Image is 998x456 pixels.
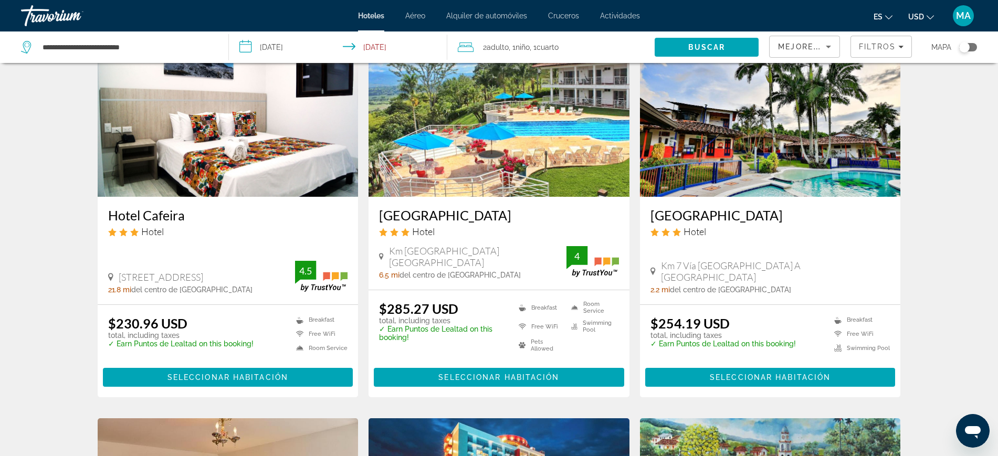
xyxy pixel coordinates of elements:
span: Seleccionar habitación [167,373,288,381]
button: Seleccionar habitación [645,368,896,387]
div: 3 star Hotel [379,226,619,237]
a: Actividades [600,12,640,20]
img: Hotel Mi Monaco [640,29,901,197]
iframe: Botón para iniciar la ventana de mensajería [956,414,990,448]
button: Seleccionar habitación [103,368,353,387]
a: Aéreo [405,12,425,20]
button: Select check in and out date [229,31,447,63]
mat-select: Sort by [778,40,831,53]
span: Mejores descuentos [778,43,883,51]
span: Cuarto [537,43,559,51]
li: Breakfast [513,301,566,314]
ins: $285.27 USD [379,301,458,316]
span: Hotel [412,226,435,237]
li: Breakfast [829,315,890,324]
p: ✓ Earn Puntos de Lealtad on this booking! [650,340,796,348]
li: Breakfast [291,315,348,324]
img: TrustYou guest rating badge [566,246,619,277]
p: total, including taxes [650,331,796,340]
button: Toggle map [951,43,977,52]
span: Hotel [684,226,706,237]
a: [GEOGRAPHIC_DATA] [650,207,890,223]
span: del centro de [GEOGRAPHIC_DATA] [400,271,521,279]
button: Seleccionar habitación [374,368,624,387]
span: 2.2 mi [650,285,670,294]
span: del centro de [GEOGRAPHIC_DATA] [131,285,253,294]
a: Alquiler de automóviles [446,12,527,20]
p: total, including taxes [379,316,505,325]
span: 21.8 mi [108,285,131,294]
button: Filters [850,36,912,58]
span: es [874,13,883,21]
button: User Menu [950,5,977,27]
span: Adulto [487,43,509,51]
a: Travorium [21,2,126,29]
li: Swimming Pool [829,344,890,353]
a: Seleccionar habitación [645,370,896,382]
li: Swimming Pool [566,320,619,333]
div: 3 star Hotel [108,226,348,237]
span: , 1 [530,40,559,55]
ins: $230.96 USD [108,315,187,331]
span: Seleccionar habitación [438,373,559,381]
span: Seleccionar habitación [710,373,831,381]
span: [STREET_ADDRESS] [119,271,203,283]
span: MA [956,10,971,21]
li: Pets Allowed [513,338,566,352]
li: Free WiFi [513,320,566,333]
a: Seleccionar habitación [374,370,624,382]
div: 3 star Hotel [650,226,890,237]
span: Km 7 Vía [GEOGRAPHIC_DATA] A [GEOGRAPHIC_DATA] [661,260,890,283]
p: total, including taxes [108,331,254,340]
span: 2 [483,40,509,55]
input: Search hotel destination [41,39,213,55]
p: ✓ Earn Puntos de Lealtad on this booking! [379,325,505,342]
div: 4.5 [295,264,316,277]
button: Search [655,38,759,57]
a: Cruceros [548,12,579,20]
span: USD [908,13,924,21]
button: Change currency [908,9,934,24]
li: Free WiFi [829,330,890,338]
span: Niño [516,43,530,51]
button: Change language [874,9,892,24]
span: del centro de [GEOGRAPHIC_DATA] [670,285,791,294]
img: Hotel Mirador Las Palmas [369,29,629,197]
span: Mapa [931,40,951,55]
span: 6.5 mi [379,271,400,279]
span: Km [GEOGRAPHIC_DATA] [GEOGRAPHIC_DATA] [389,245,566,268]
li: Room Service [291,344,348,353]
a: Hoteles [358,12,384,20]
span: Filtros [859,43,896,51]
button: Travelers: 2 adults, 1 child [447,31,655,63]
li: Room Service [566,301,619,314]
img: TrustYou guest rating badge [295,261,348,292]
span: Buscar [688,43,726,51]
li: Free WiFi [291,330,348,338]
div: 4 [566,250,587,262]
span: , 1 [509,40,530,55]
img: Hotel Cafeira [98,29,359,197]
p: ✓ Earn Puntos de Lealtad on this booking! [108,340,254,348]
a: Hotel Cafeira [108,207,348,223]
a: Seleccionar habitación [103,370,353,382]
a: [GEOGRAPHIC_DATA] [379,207,619,223]
span: Hotel [141,226,164,237]
ins: $254.19 USD [650,315,730,331]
